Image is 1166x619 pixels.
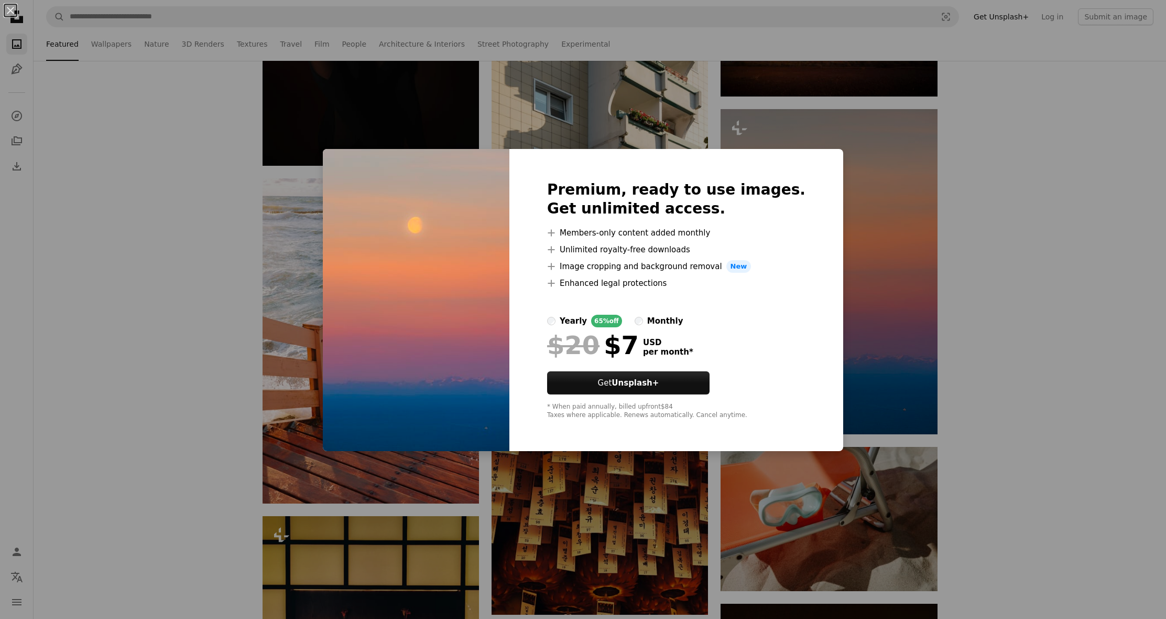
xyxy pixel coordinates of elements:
strong: Unsplash+ [612,378,659,388]
button: GetUnsplash+ [547,371,710,394]
li: Image cropping and background removal [547,260,805,273]
span: USD [643,338,693,347]
img: premium_photo-1756131938178-1de1f6d33790 [323,149,509,451]
input: monthly [635,317,643,325]
li: Unlimited royalty-free downloads [547,243,805,256]
div: $7 [547,332,639,359]
div: * When paid annually, billed upfront $84 Taxes where applicable. Renews automatically. Cancel any... [547,403,805,420]
li: Enhanced legal protections [547,277,805,290]
span: New [726,260,751,273]
li: Members-only content added monthly [547,227,805,239]
div: monthly [647,315,683,327]
div: yearly [560,315,587,327]
div: 65% off [591,315,622,327]
span: per month * [643,347,693,357]
h2: Premium, ready to use images. Get unlimited access. [547,180,805,218]
input: yearly65%off [547,317,555,325]
span: $20 [547,332,600,359]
